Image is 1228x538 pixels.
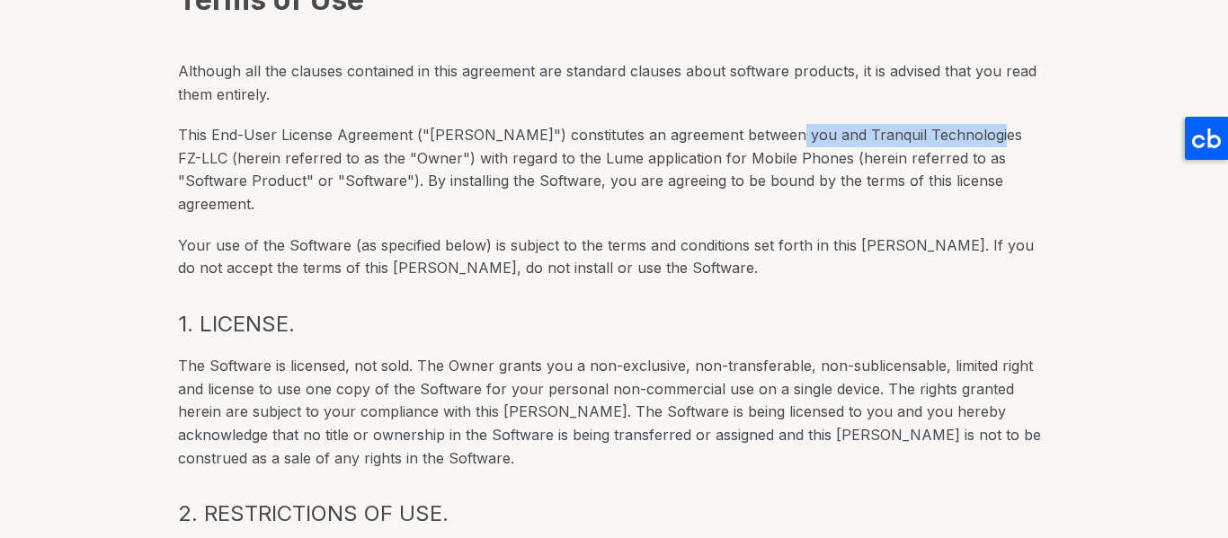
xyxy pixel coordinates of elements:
[178,234,1049,280] p: Your use of the Software (as specified below) is subject to the terms and conditions set forth in...
[178,497,1049,531] p: 2. RESTRICTIONS OF USE.
[178,60,1049,106] p: Although all the clauses contained in this agreement are standard clauses about software products...
[178,355,1049,470] p: The Software is licensed, not sold. The Owner grants you a non-exclusive, non-transferable, non-s...
[178,124,1049,216] p: This End-User License Agreement ("[PERSON_NAME]") constitutes an agreement between you and Tranqu...
[178,307,1049,341] p: 1. LICENSE.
